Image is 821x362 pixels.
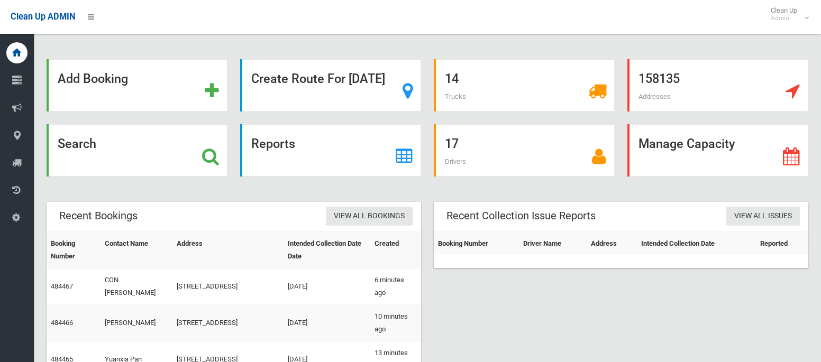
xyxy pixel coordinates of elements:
[370,232,421,268] th: Created
[47,59,227,112] a: Add Booking
[326,207,413,226] a: View All Bookings
[765,6,808,22] span: Clean Up
[284,305,370,341] td: [DATE]
[638,92,671,100] span: Addresses
[172,305,284,341] td: [STREET_ADDRESS]
[445,92,466,100] span: Trucks
[434,124,615,177] a: 17 Drivers
[11,12,75,22] span: Clean Up ADMIN
[638,136,735,151] strong: Manage Capacity
[627,59,808,112] a: 158135 Addresses
[637,232,756,256] th: Intended Collection Date
[251,71,385,86] strong: Create Route For [DATE]
[101,305,172,341] td: [PERSON_NAME]
[434,206,608,226] header: Recent Collection Issue Reports
[47,206,150,226] header: Recent Bookings
[627,124,808,177] a: Manage Capacity
[47,232,101,268] th: Booking Number
[51,282,73,290] a: 484467
[58,136,96,151] strong: Search
[101,232,172,268] th: Contact Name
[756,232,808,256] th: Reported
[519,232,587,256] th: Driver Name
[284,232,370,268] th: Intended Collection Date Date
[434,232,519,256] th: Booking Number
[771,14,797,22] small: Admin
[370,305,421,341] td: 10 minutes ago
[51,319,73,327] a: 484466
[587,232,636,256] th: Address
[370,268,421,305] td: 6 minutes ago
[240,59,421,112] a: Create Route For [DATE]
[638,71,680,86] strong: 158135
[251,136,295,151] strong: Reports
[284,268,370,305] td: [DATE]
[445,136,459,151] strong: 17
[445,157,466,165] span: Drivers
[172,268,284,305] td: [STREET_ADDRESS]
[101,268,172,305] td: CON [PERSON_NAME]
[58,71,128,86] strong: Add Booking
[172,232,284,268] th: Address
[240,124,421,177] a: Reports
[445,71,459,86] strong: 14
[47,124,227,177] a: Search
[726,207,800,226] a: View All Issues
[434,59,615,112] a: 14 Trucks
